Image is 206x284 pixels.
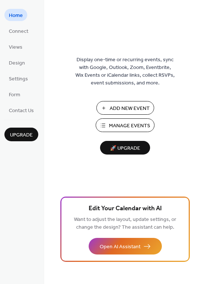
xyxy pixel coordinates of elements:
[4,72,32,84] a: Settings
[4,9,27,21] a: Home
[96,101,154,115] button: Add New Event
[96,118,154,132] button: Manage Events
[9,75,28,83] span: Settings
[4,104,38,116] a: Contact Us
[100,141,150,155] button: 🚀 Upgrade
[104,143,146,153] span: 🚀 Upgrade
[9,107,34,115] span: Contact Us
[4,56,29,69] a: Design
[110,105,150,112] span: Add New Event
[100,243,141,251] span: Open AI Assistant
[9,28,28,35] span: Connect
[10,131,33,139] span: Upgrade
[4,128,38,141] button: Upgrade
[75,56,175,87] span: Display one-time or recurring events, sync with Google, Outlook, Zoom, Eventbrite, Wix Events or ...
[74,215,176,232] span: Want to adjust the layout, update settings, or change the design? The assistant can help.
[4,25,33,37] a: Connect
[9,12,23,20] span: Home
[89,238,162,254] button: Open AI Assistant
[89,204,162,214] span: Edit Your Calendar with AI
[109,122,150,130] span: Manage Events
[9,91,20,99] span: Form
[4,41,27,53] a: Views
[9,59,25,67] span: Design
[9,44,22,51] span: Views
[4,88,25,100] a: Form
